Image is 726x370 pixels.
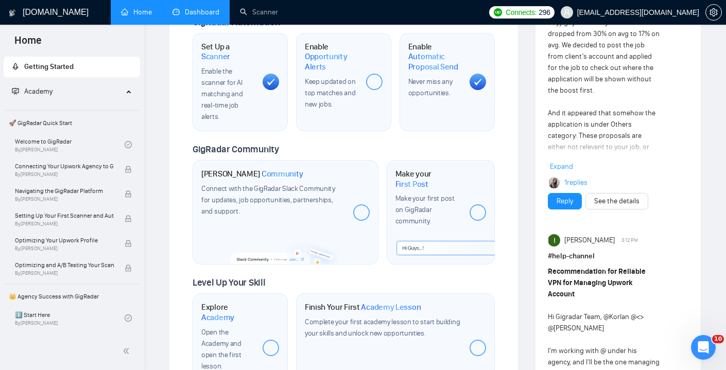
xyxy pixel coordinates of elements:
h1: Enable [408,42,461,72]
span: Academy Lesson [361,302,421,312]
span: Academy [201,312,234,323]
span: Optimizing and A/B Testing Your Scanner for Better Results [15,260,114,270]
span: Community [262,169,303,179]
span: Optimizing Your Upwork Profile [15,235,114,245]
span: Getting Started [24,62,74,71]
span: By [PERSON_NAME] [15,245,114,252]
button: See the details [585,193,648,209]
a: 1replies [564,178,587,188]
span: Level Up Your Skill [193,277,265,288]
span: Scanner [201,51,230,62]
img: upwork-logo.png [494,8,502,16]
span: By [PERSON_NAME] [15,171,114,178]
span: Connecting Your Upwork Agency to GigRadar [15,161,114,171]
span: user [563,9,571,16]
h1: Explore [201,302,254,322]
span: double-left [123,346,133,356]
span: [PERSON_NAME] [564,235,615,246]
span: Never miss any opportunities. [408,77,453,97]
li: Getting Started [4,57,140,77]
h1: [PERSON_NAME] [201,169,303,179]
a: See the details [594,196,639,207]
span: By [PERSON_NAME] [15,270,114,276]
span: 10 [712,335,724,343]
img: slackcommunity-bg.png [231,238,341,265]
span: 296 [539,7,550,18]
button: Reply [548,193,582,209]
span: GigRadar Community [193,144,279,155]
span: Opportunity Alerts [305,51,358,72]
a: searchScanner [240,8,278,16]
span: Setting Up Your First Scanner and Auto-Bidder [15,210,114,221]
img: Ivan Dela Rama [548,234,561,246]
span: lock [125,190,132,198]
iframe: Intercom live chat [691,335,716,360]
h1: # help-channel [548,251,688,262]
span: 🚀 GigRadar Quick Start [5,113,139,133]
span: fund-projection-screen [12,87,19,95]
a: Welcome to GigRadarBy[PERSON_NAME] [15,133,125,156]
button: setting [705,4,722,21]
strong: Recommendation for Reliable VPN for Managing Upwork Account [548,267,646,298]
a: Reply [557,196,573,207]
a: dashboardDashboard [172,8,219,16]
span: By [PERSON_NAME] [15,196,114,202]
span: Academy [24,87,53,96]
span: Automatic Proposal Send [408,51,461,72]
h1: Make your [395,169,461,189]
span: 👑 Agency Success with GigRadar [5,286,139,307]
span: Enable the scanner for AI matching and real-time job alerts. [201,67,243,121]
a: setting [705,8,722,16]
a: 1️⃣ Start HereBy[PERSON_NAME] [15,307,125,329]
span: rocket [12,63,19,70]
span: lock [125,166,132,173]
span: Connect with the GigRadar Slack Community for updates, job opportunities, partnerships, and support. [201,184,335,216]
span: Keep updated on top matches and new jobs. [305,77,356,109]
span: Complete your first academy lesson to start building your skills and unlock new opportunities. [305,318,460,338]
img: logo [9,5,16,21]
span: lock [125,240,132,247]
span: GigRadar Automation [193,16,280,28]
span: Make your first post on GigRadar community. [395,194,455,225]
span: lock [125,215,132,222]
span: check-circle [125,314,132,322]
span: First Post [395,179,428,189]
h1: Finish Your First [305,302,421,312]
h1: Set Up a [201,42,254,62]
span: Navigating the GigRadar Platform [15,186,114,196]
img: Mariia Heshka [549,177,560,188]
h1: Enable [305,42,358,72]
a: homeHome [121,8,152,16]
span: check-circle [125,141,132,148]
span: 3:12 PM [621,236,638,245]
span: Expand [550,162,573,171]
span: By [PERSON_NAME] [15,221,114,227]
span: lock [125,265,132,272]
span: Home [6,33,50,55]
span: Connects: [506,7,537,18]
span: setting [706,8,721,16]
span: Academy [12,87,53,96]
